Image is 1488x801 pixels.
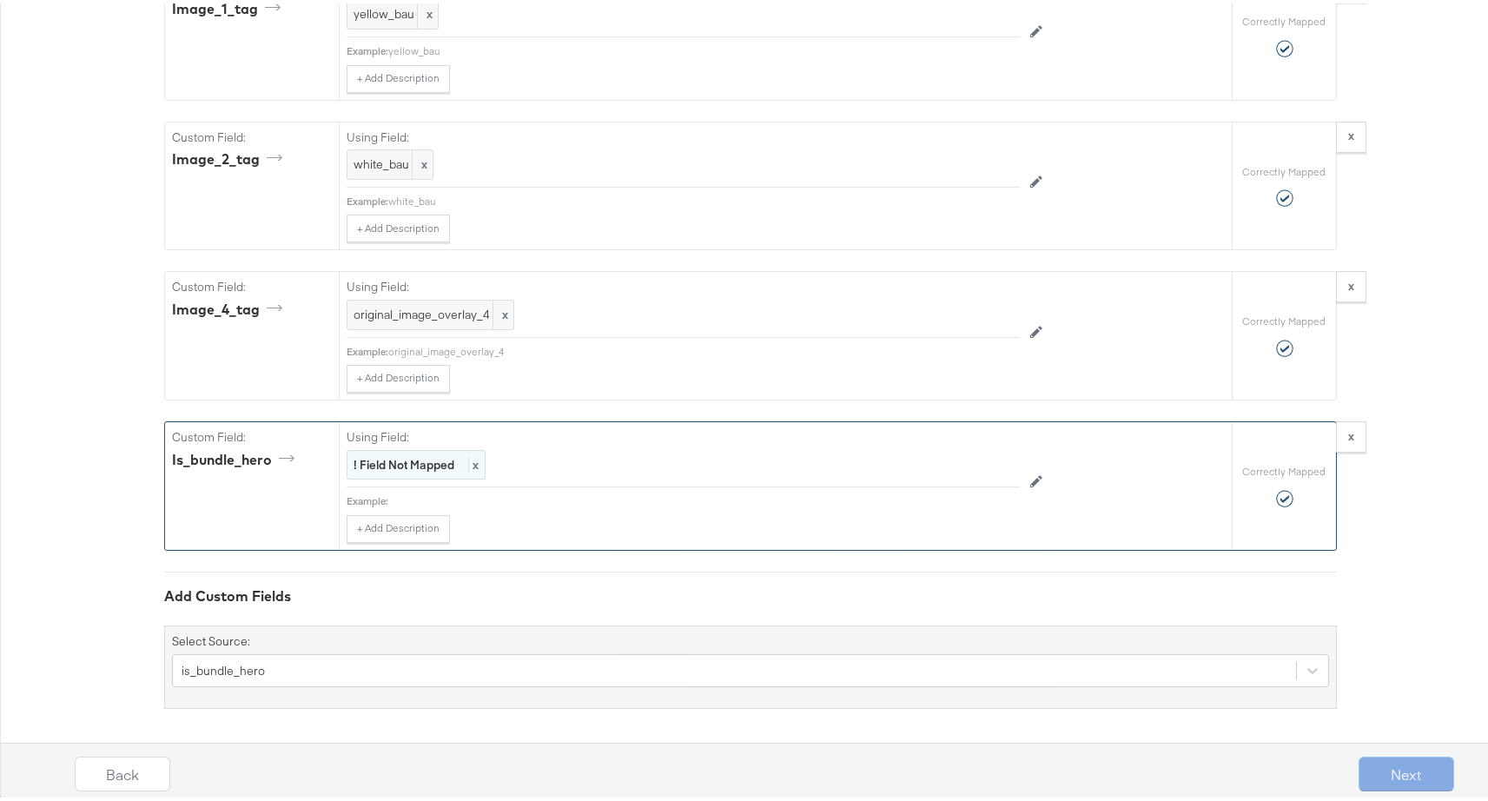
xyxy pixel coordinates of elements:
[1336,118,1366,149] button: x
[75,753,170,788] button: Back
[347,126,1020,142] label: Using Field:
[1336,418,1366,449] button: x
[1348,275,1354,290] strong: x
[388,41,1020,55] div: yellow_bau
[347,426,1020,442] label: Using Field:
[172,296,288,316] div: image_4_tag
[354,3,432,19] span: yellow_bau
[164,583,1337,603] div: Add Custom Fields
[388,341,1020,355] div: original_image_overlay_4
[1243,311,1326,325] label: Correctly Mapped
[412,147,433,175] span: x
[388,191,1020,205] div: white_bau
[1243,11,1326,25] label: Correctly Mapped
[172,126,332,142] label: Custom Field:
[347,275,1020,292] label: Using Field:
[347,62,450,89] button: + Add Description
[172,426,332,442] label: Custom Field:
[354,153,427,169] span: white_bau
[1243,162,1326,175] label: Correctly Mapped
[347,41,388,55] div: Example:
[493,297,513,326] span: x
[354,303,507,320] span: original_image_overlay_4
[347,361,450,389] button: + Add Description
[1336,268,1366,299] button: x
[347,191,388,205] div: Example:
[182,659,265,676] div: is_bundle_hero
[1348,124,1354,140] strong: x
[347,211,450,239] button: + Add Description
[172,275,332,292] label: Custom Field:
[347,341,388,355] div: Example:
[354,453,454,469] strong: ! Field Not Mapped
[1348,425,1354,440] strong: x
[172,447,301,467] div: is_bundle_hero
[172,630,250,646] label: Select Source:
[1243,461,1326,475] label: Correctly Mapped
[172,146,288,166] div: image_2_tag
[468,453,479,469] span: x
[347,512,450,540] button: + Add Description
[347,491,388,505] div: Example:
